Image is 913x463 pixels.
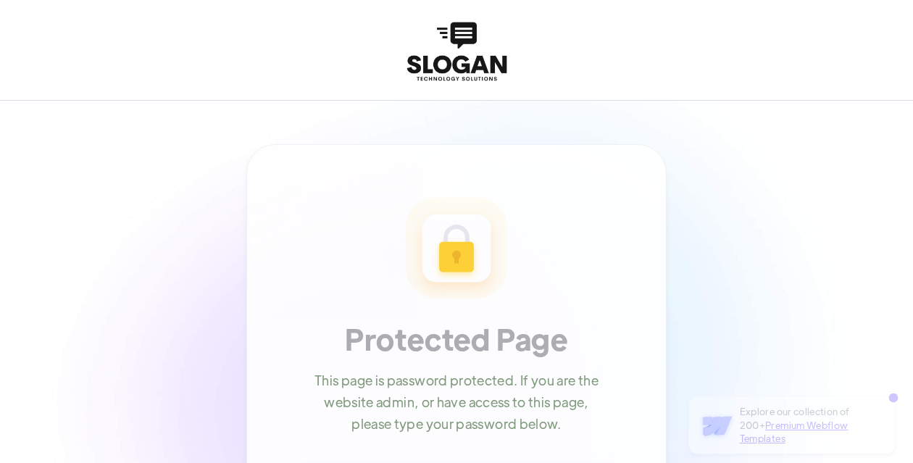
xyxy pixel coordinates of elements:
[740,419,849,444] span: Premium Webflow Templates
[406,197,507,301] img: Password Icon - Agency X Webflow Template
[345,319,568,358] h1: Protected Page
[740,405,879,445] p: Explore our collection of 200+
[688,396,896,454] a: Explore our collection of 200+Premium Webflow Templates
[310,370,604,435] p: This page is password protected. If you are the website admin, or have access to this page, pleas...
